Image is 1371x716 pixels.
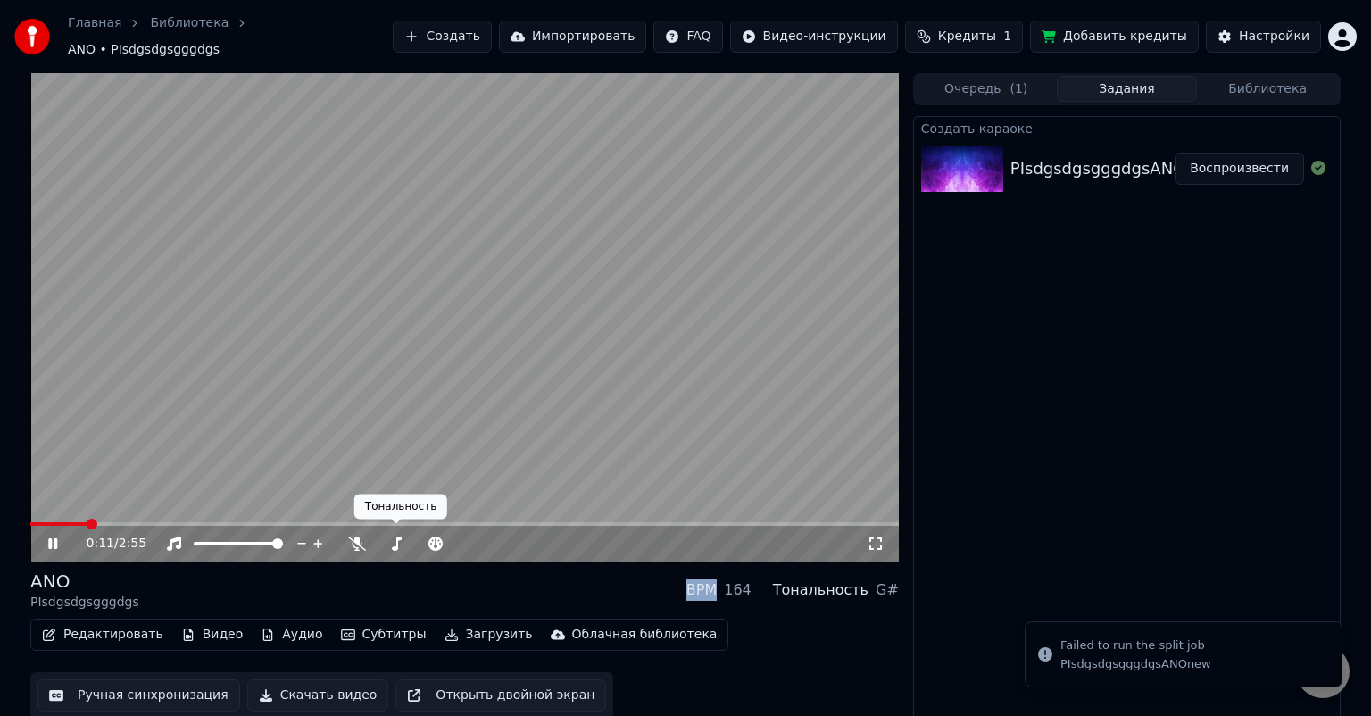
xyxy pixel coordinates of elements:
button: Добавить кредиты [1030,21,1199,53]
a: Главная [68,14,121,32]
div: ANO [30,569,139,594]
button: Импортировать [499,21,647,53]
span: 2:55 [119,535,146,553]
button: Очередь [916,76,1057,102]
button: Аудио [253,622,329,647]
button: Настройки [1206,21,1321,53]
div: PIsdgsdgsgggdgs [30,594,139,612]
div: G# [876,579,899,601]
div: Облачная библиотека [572,626,718,644]
button: Загрузить [437,622,540,647]
button: Задания [1057,76,1198,102]
img: youka [14,19,50,54]
div: PIsdgsdgsgggdgsANOnew [1060,656,1211,672]
button: Ручная синхронизация [37,679,240,712]
span: ( 1 ) [1010,80,1027,98]
div: Тональность [773,579,868,601]
span: 1 [1003,28,1011,46]
div: Тональность [354,495,447,520]
button: Открыть двойной экран [395,679,606,712]
span: Кредиты [938,28,996,46]
a: Библиотека [150,14,228,32]
div: 164 [724,579,752,601]
span: 0:11 [87,535,114,553]
button: Создать [393,21,491,53]
button: Видео-инструкции [730,21,898,53]
button: Редактировать [35,622,170,647]
button: Видео [174,622,251,647]
div: Failed to run the split job [1060,637,1211,654]
div: PIsdgsdgsgggdgsANOnew [1010,156,1219,181]
button: Кредиты1 [905,21,1023,53]
div: BPM [686,579,717,601]
button: Скачать видео [247,679,389,712]
nav: breadcrumb [68,14,393,59]
div: Создать караоке [914,117,1340,138]
div: Настройки [1239,28,1309,46]
button: Субтитры [334,622,434,647]
span: ANO • PIsdgsdgsgggdgs [68,41,220,59]
button: Библиотека [1197,76,1338,102]
button: Воспроизвести [1175,153,1304,185]
button: FAQ [653,21,722,53]
div: / [87,535,129,553]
